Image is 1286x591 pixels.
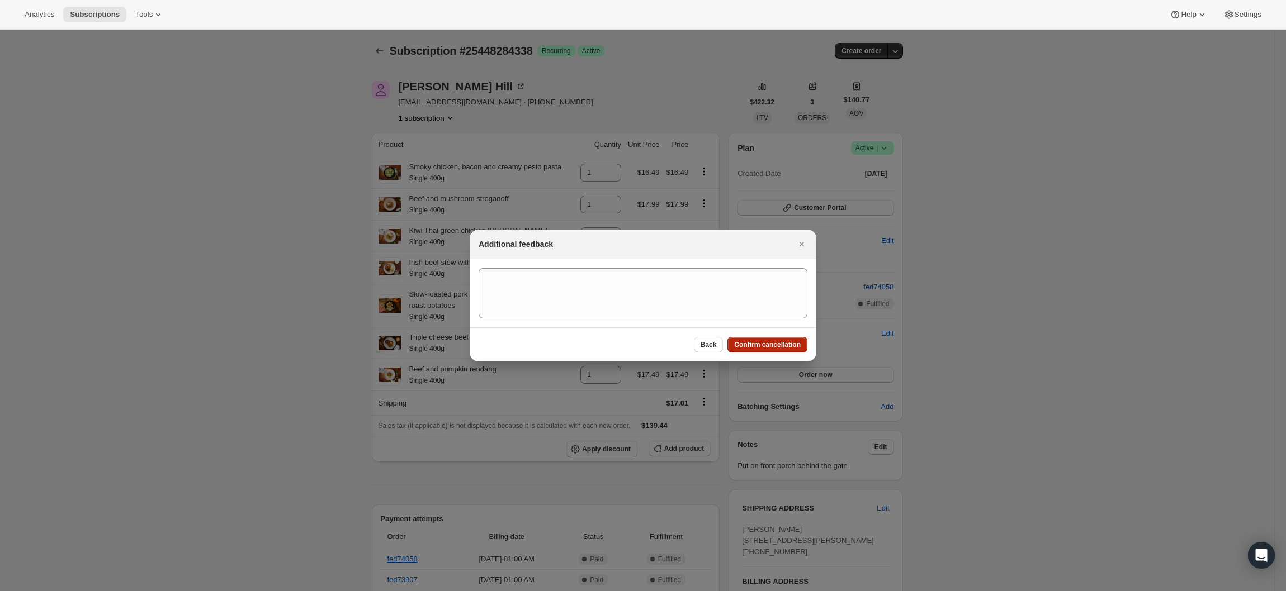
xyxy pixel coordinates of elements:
[1235,10,1261,19] span: Settings
[727,337,807,352] button: Confirm cancellation
[129,7,171,22] button: Tools
[794,236,810,252] button: Close
[1163,7,1214,22] button: Help
[18,7,61,22] button: Analytics
[701,340,717,349] span: Back
[70,10,120,19] span: Subscriptions
[135,10,153,19] span: Tools
[479,239,553,250] h2: Additional feedback
[734,340,801,349] span: Confirm cancellation
[694,337,724,352] button: Back
[1248,542,1275,569] div: Open Intercom Messenger
[25,10,54,19] span: Analytics
[1181,10,1196,19] span: Help
[63,7,126,22] button: Subscriptions
[1217,7,1268,22] button: Settings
